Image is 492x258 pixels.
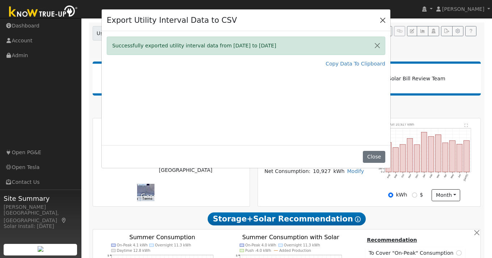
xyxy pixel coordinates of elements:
[378,15,388,25] button: Close
[370,37,385,55] button: Close
[107,37,385,55] div: Successfully exported utility interval data from [DATE] to [DATE]
[107,14,237,26] h4: Export Utility Interval Data to CSV
[363,151,385,163] button: Close
[326,60,385,68] a: Copy Data To Clipboard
